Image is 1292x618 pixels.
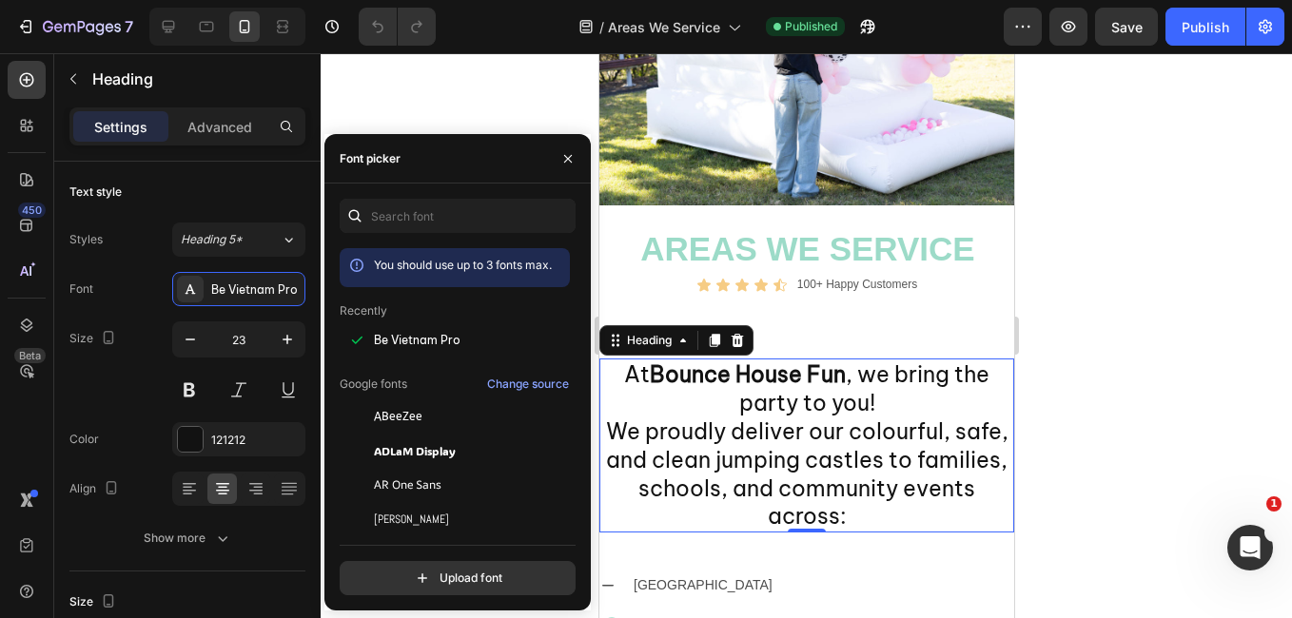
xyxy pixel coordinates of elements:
iframe: Design area [599,53,1014,618]
p: [GEOGRAPHIC_DATA] [34,562,173,586]
div: Undo/Redo [359,8,436,46]
span: ADLaM Display [374,442,456,459]
p: 7 [125,15,133,38]
span: / [599,17,604,37]
p: Google fonts [340,376,407,393]
button: Save [1095,8,1158,46]
div: Align [69,476,123,502]
span: Heading 5* [181,231,243,248]
button: Publish [1165,8,1245,46]
div: 121212 [211,432,301,449]
button: Show more [69,521,305,555]
span: AR One Sans [374,476,441,493]
div: Font picker [340,150,401,167]
div: Beta [14,348,46,363]
span: Save [1111,19,1143,35]
div: Change source [487,376,569,393]
p: Recently [340,302,387,319]
div: Styles [69,231,103,248]
p: Settings [94,117,147,137]
div: Size [69,589,120,615]
div: Size [69,326,120,352]
div: Show more [144,529,232,548]
span: Published [785,18,837,35]
span: 1 [1266,496,1282,512]
div: Font [69,280,93,298]
button: Heading 5* [172,222,305,257]
div: Upload font [413,569,502,588]
iframe: Intercom live chat [1227,525,1273,570]
button: Upload font [340,561,576,595]
span: Areas We Service [608,17,720,37]
p: Advanced [187,117,252,137]
div: Color [69,431,99,448]
button: 7 [8,8,142,46]
input: Search font [340,199,576,233]
p: Heading [92,68,298,90]
div: Publish [1182,17,1229,37]
span: ABeeZee [374,408,422,425]
span: Be Vietnam Pro [374,332,460,349]
button: Change source [486,373,570,396]
div: Be Vietnam Pro [211,281,301,299]
span: [PERSON_NAME] [374,511,449,528]
div: 450 [18,203,46,218]
div: Text style [69,183,122,201]
span: You should use up to 3 fonts max. [374,258,552,272]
